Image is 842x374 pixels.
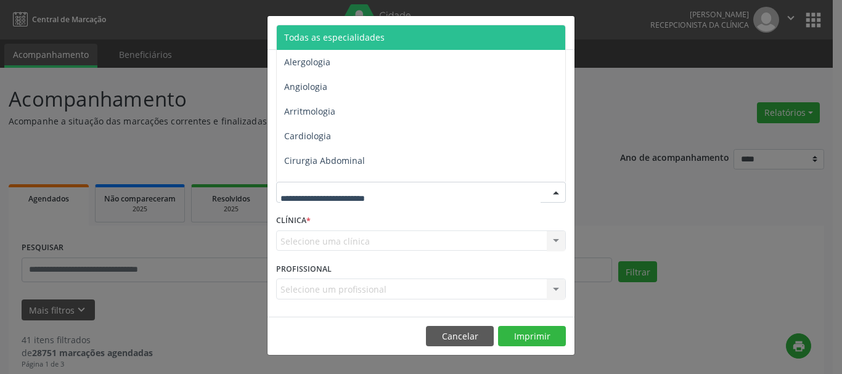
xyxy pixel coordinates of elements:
span: Angiologia [284,81,327,92]
span: Cardiologia [284,130,331,142]
button: Close [550,16,574,46]
span: Cirurgia Bariatrica [284,179,360,191]
label: CLÍNICA [276,211,311,230]
label: PROFISSIONAL [276,259,332,278]
button: Imprimir [498,326,566,347]
span: Alergologia [284,56,330,68]
span: Cirurgia Abdominal [284,155,365,166]
h5: Relatório de agendamentos [276,25,417,41]
button: Cancelar [426,326,494,347]
span: Todas as especialidades [284,31,385,43]
span: Arritmologia [284,105,335,117]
